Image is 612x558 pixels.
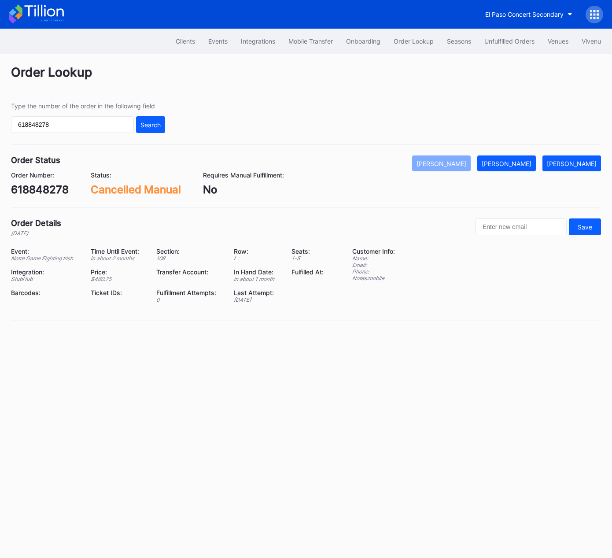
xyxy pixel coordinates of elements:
div: Phone: [352,268,395,275]
input: Enter new email [476,218,567,235]
div: Section: [156,248,223,255]
div: Type the number of the order in the following field [11,102,165,110]
div: 108 [156,255,223,262]
div: 618848278 [11,183,69,196]
div: Cancelled Manual [91,183,181,196]
div: Last Attempt: [234,289,281,296]
div: Order Status [11,155,60,165]
button: El Paso Concert Secondary [479,6,579,22]
button: Venues [541,33,575,49]
div: No [203,183,284,196]
div: in about 1 month [234,276,281,282]
div: [DATE] [234,296,281,303]
div: Venues [548,37,568,45]
button: [PERSON_NAME] [412,155,471,171]
div: Transfer Account: [156,268,223,276]
div: $ 460.75 [91,276,146,282]
div: StubHub [11,276,80,282]
div: Integrations [241,37,275,45]
div: Order Details [11,218,61,228]
input: GT59662 [11,116,134,133]
div: 0 [156,296,223,303]
div: Name: [352,255,395,262]
button: Clients [169,33,202,49]
div: I [234,255,281,262]
div: Row: [234,248,281,255]
div: Requires Manual Fulfillment: [203,171,284,179]
div: Mobile Transfer [288,37,333,45]
button: Order Lookup [387,33,440,49]
div: Email: [352,262,395,268]
div: Unfulfilled Orders [484,37,535,45]
div: Clients [176,37,195,45]
div: Integration: [11,268,80,276]
div: Notre Dame Fighting Irish [11,255,80,262]
button: Integrations [234,33,282,49]
div: Barcodes: [11,289,80,296]
div: Price: [91,268,146,276]
div: [PERSON_NAME] [547,160,597,167]
button: Onboarding [339,33,387,49]
button: [PERSON_NAME] [542,155,601,171]
div: El Paso Concert Secondary [485,11,564,18]
div: in about 2 months [91,255,146,262]
div: Order Lookup [394,37,434,45]
div: Vivenu [582,37,601,45]
div: Customer Info: [352,248,395,255]
div: Order Lookup [11,65,601,91]
button: Unfulfilled Orders [478,33,541,49]
div: Search [140,121,161,129]
div: Onboarding [346,37,380,45]
div: Seats: [291,248,330,255]
div: Events [208,37,228,45]
button: Events [202,33,234,49]
div: Status: [91,171,181,179]
div: Fulfilled At: [291,268,330,276]
button: Save [569,218,601,235]
div: Order Number: [11,171,69,179]
div: In Hand Date: [234,268,281,276]
div: [PERSON_NAME] [417,160,466,167]
button: Vivenu [575,33,608,49]
button: [PERSON_NAME] [477,155,536,171]
button: Mobile Transfer [282,33,339,49]
div: Save [578,223,592,231]
div: Notes: mobile [352,275,395,281]
div: Time Until Event: [91,248,146,255]
div: Fulfillment Attempts: [156,289,223,296]
div: Seasons [447,37,471,45]
button: Seasons [440,33,478,49]
div: [DATE] [11,230,61,237]
button: Search [136,116,165,133]
div: [PERSON_NAME] [482,160,531,167]
div: Event: [11,248,80,255]
div: Ticket IDs: [91,289,146,296]
div: 1 - 5 [291,255,330,262]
